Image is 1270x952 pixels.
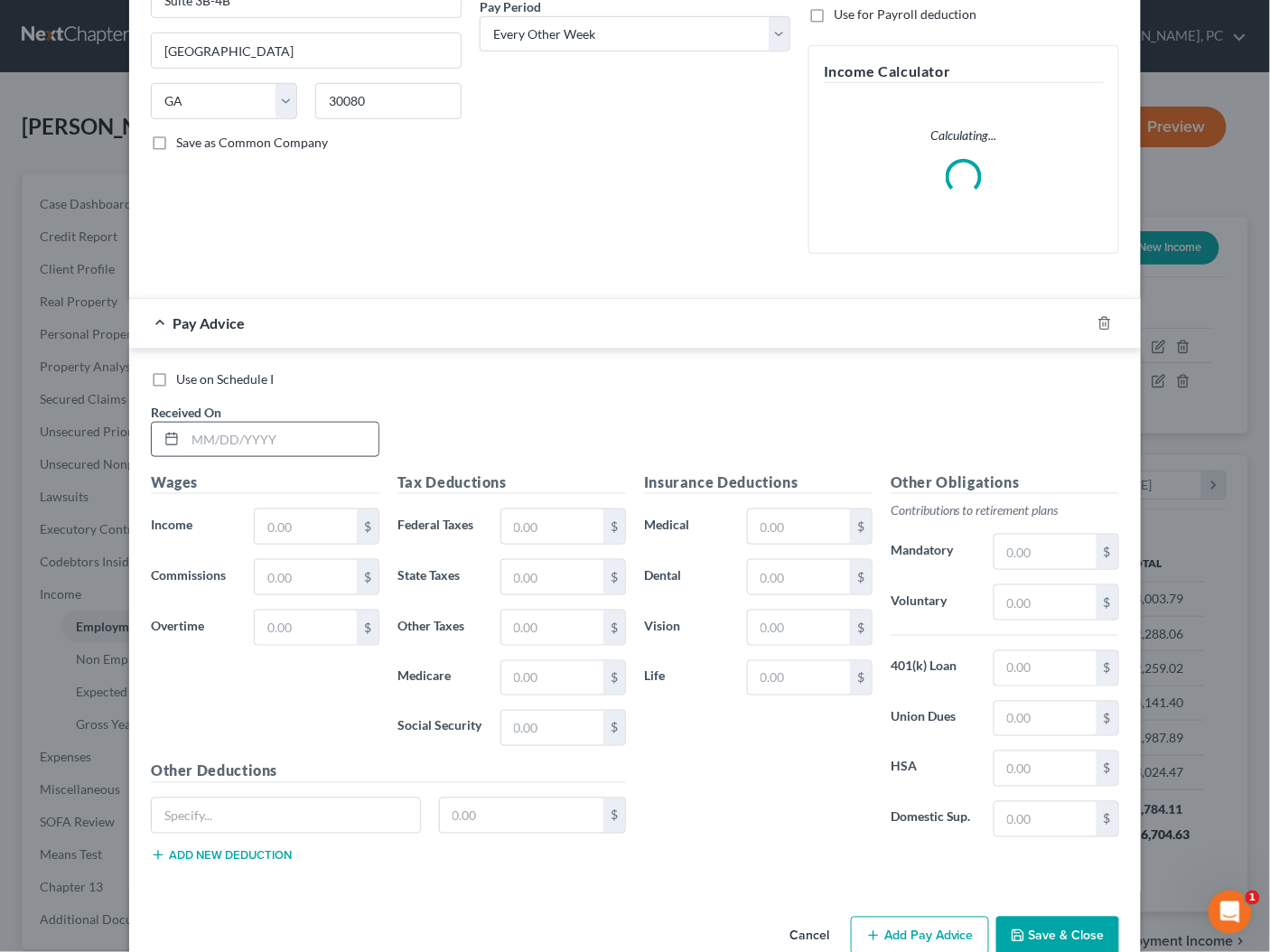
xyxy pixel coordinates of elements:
[1097,651,1118,686] div: $
[151,471,379,494] h5: Wages
[850,509,872,544] div: $
[151,517,192,532] span: Income
[891,471,1119,494] h5: Other Obligations
[995,751,1097,786] input: 0.00
[501,661,603,695] input: 0.00
[603,509,625,544] div: $
[501,560,603,594] input: 0.00
[176,371,274,387] span: Use on Schedule I
[850,611,872,645] div: $
[151,761,626,783] h5: Other Deductions
[603,611,625,645] div: $
[152,798,420,833] input: Specify...
[995,585,1097,620] input: 0.00
[882,701,985,737] label: Union Dues
[834,6,977,22] span: Use for Payroll deduction
[142,559,245,595] label: Commissions
[501,509,603,544] input: 0.00
[635,559,738,595] label: Dental
[1097,702,1118,736] div: $
[1097,802,1118,836] div: $
[388,660,491,696] label: Medicare
[357,611,378,645] div: $
[357,560,378,594] div: $
[388,509,491,545] label: Federal Taxes
[1246,891,1260,905] span: 1
[635,509,738,545] label: Medical
[255,509,357,544] input: 0.00
[882,801,985,837] label: Domestic Sup.
[635,610,738,646] label: Vision
[635,660,738,696] label: Life
[152,33,461,68] input: Enter city...
[1097,535,1118,569] div: $
[850,661,872,695] div: $
[440,798,604,833] input: 0.00
[995,802,1097,836] input: 0.00
[388,710,491,746] label: Social Security
[644,471,873,494] h5: Insurance Deductions
[255,611,357,645] input: 0.00
[142,610,245,646] label: Overtime
[748,661,850,695] input: 0.00
[882,534,985,570] label: Mandatory
[882,751,985,787] label: HSA
[1209,891,1252,934] iframe: Intercom live chat
[995,702,1097,736] input: 0.00
[882,584,985,621] label: Voluntary
[151,405,221,420] span: Received On
[185,423,378,457] input: MM/DD/YYYY
[603,798,625,833] div: $
[388,610,491,646] label: Other Taxes
[501,711,603,745] input: 0.00
[603,661,625,695] div: $
[824,61,1104,83] h5: Income Calculator
[397,471,626,494] h5: Tax Deductions
[995,535,1097,569] input: 0.00
[151,848,292,863] button: Add new deduction
[501,611,603,645] input: 0.00
[603,711,625,745] div: $
[1097,751,1118,786] div: $
[891,501,1119,519] p: Contributions to retirement plans
[388,559,491,595] label: State Taxes
[173,314,245,331] span: Pay Advice
[1097,585,1118,620] div: $
[315,83,462,119] input: Enter zip...
[882,650,985,686] label: 401(k) Loan
[176,135,328,150] span: Save as Common Company
[255,560,357,594] input: 0.00
[995,651,1097,686] input: 0.00
[603,560,625,594] div: $
[357,509,378,544] div: $
[748,560,850,594] input: 0.00
[850,560,872,594] div: $
[748,611,850,645] input: 0.00
[748,509,850,544] input: 0.00
[824,126,1104,145] p: Calculating...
